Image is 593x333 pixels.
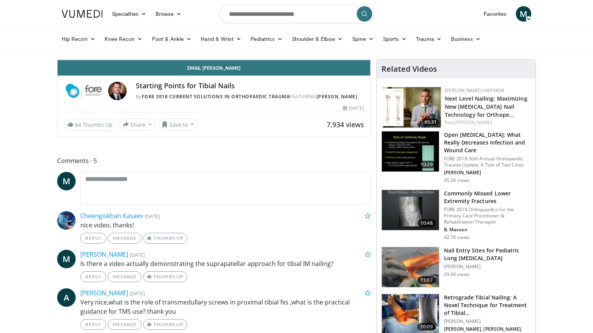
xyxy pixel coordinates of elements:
[80,233,106,244] a: Reply
[80,259,371,268] p: Is there a video actually demonstrating the suprapatellar approach for tibial IM nailing?
[145,213,160,220] small: [DATE]
[100,31,147,47] a: Knee Recon
[479,6,511,22] a: Favorites
[444,318,531,325] p: [PERSON_NAME]
[444,170,531,176] p: [PERSON_NAME]
[444,131,531,154] h3: Open [MEDICAL_DATA]: What Really Decreases Infection and Wound Care
[378,31,412,47] a: Sports
[107,6,151,22] a: Specialties
[108,82,127,100] img: Avatar
[57,172,76,190] a: M
[57,156,371,166] span: Comments 5
[444,190,531,205] h3: Commonly Missed Lower Extremity Fractures
[108,271,142,282] a: Message
[108,233,142,244] a: Message
[417,276,436,284] span: 11:07
[417,161,436,168] span: 10:29
[317,93,357,100] a: [PERSON_NAME]
[136,82,364,90] h4: Starting Points for Tibial Nails
[381,190,531,240] a: 10:48 Commonly Missed Lower Extremity Fractures FORE 2018 Orthopaedics for the Primary Care Pract...
[444,234,469,240] p: 42.7K views
[382,131,439,172] img: ded7be61-cdd8-40fc-98a3-de551fea390e.150x105_q85_crop-smart_upscale.jpg
[417,219,436,227] span: 10:48
[75,121,81,128] span: 64
[246,31,287,47] a: Pediatrics
[444,207,531,225] p: FORE 2018 Orthopaedics for the Primary Care Practitioner & Rehabilitation Therapist
[64,119,116,131] a: 64 Thumbs Up
[382,247,439,287] img: d5ySKFN8UhyXrjO34xMDoxOjA4MTsiGN_2.150x105_q85_crop-smart_upscale.jpg
[143,319,187,330] a: Thumbs Up
[147,31,197,47] a: Foot & Ankle
[80,319,106,330] a: Reply
[422,119,439,126] span: 05:31
[143,233,187,244] a: Thumbs Up
[80,220,371,230] p: nice video, thanks!
[343,105,364,112] div: [DATE]
[411,31,446,47] a: Trauma
[62,10,103,18] img: VuMedi Logo
[444,264,531,270] p: [PERSON_NAME]
[80,298,371,316] p: Very nice,what is the role of transmedullary screws in proximal tibial fxs ,what is the practical...
[444,294,531,317] h3: Retrograde Tibial Nailing: A Novel Technique for Treatment of Tibial…
[57,211,76,230] img: Avatar
[57,288,76,307] a: A
[130,290,145,297] small: [DATE]
[80,212,143,220] a: Cheengiskhan Kasaev
[381,247,531,288] a: 11:07 Nail Entry Sites for Pediatric Long [MEDICAL_DATA] [PERSON_NAME] 29.0K views
[108,319,142,330] a: Message
[444,227,531,233] p: B. Maxson
[455,119,492,126] a: [PERSON_NAME]
[417,323,436,331] span: 10:09
[445,87,504,94] a: [PERSON_NAME]+Nephew
[80,289,128,297] a: [PERSON_NAME]
[64,82,105,100] img: FORE 2018 Current Solutions in Orthopaedic Trauma
[383,87,441,128] a: 05:31
[80,250,128,259] a: [PERSON_NAME]
[158,118,198,131] button: Save to
[446,31,486,47] a: Business
[196,31,246,47] a: Hand & Wrist
[444,156,531,168] p: FORE 2018 30th Annual Orthopaedic Trauma Update: A Tale of Two Cities
[381,64,437,74] h4: Related Videos
[444,177,469,183] p: 45.2K views
[445,95,527,118] a: Next Level Nailing: Maximizing New [MEDICAL_DATA] Nail Technology for Orthope…
[381,131,531,183] a: 10:29 Open [MEDICAL_DATA]: What Really Decreases Infection and Wound Care FORE 2018 30th Annual O...
[327,120,364,129] span: 7,934 views
[347,31,378,47] a: Spine
[136,93,364,100] div: By FEATURING
[80,271,106,282] a: Reply
[58,60,370,76] a: Email [PERSON_NAME]
[382,190,439,230] img: 4aa379b6-386c-4fb5-93ee-de5617843a87.150x105_q85_crop-smart_upscale.jpg
[57,31,100,47] a: Hip Recon
[445,119,529,126] div: Feat.
[119,118,155,131] button: Share
[143,271,187,282] a: Thumbs Up
[383,87,441,128] img: f5bb47d0-b35c-4442-9f96-a7b2c2350023.150x105_q85_crop-smart_upscale.jpg
[287,31,347,47] a: Shoulder & Elbow
[444,271,469,277] p: 29.0K views
[57,250,76,268] a: M
[219,5,374,23] input: Search topics, interventions
[151,6,186,22] a: Browse
[130,251,145,258] small: [DATE]
[516,6,531,22] a: M
[444,247,531,262] h3: Nail Entry Sites for Pediatric Long [MEDICAL_DATA]
[142,93,290,100] a: FORE 2018 Current Solutions in Orthopaedic Trauma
